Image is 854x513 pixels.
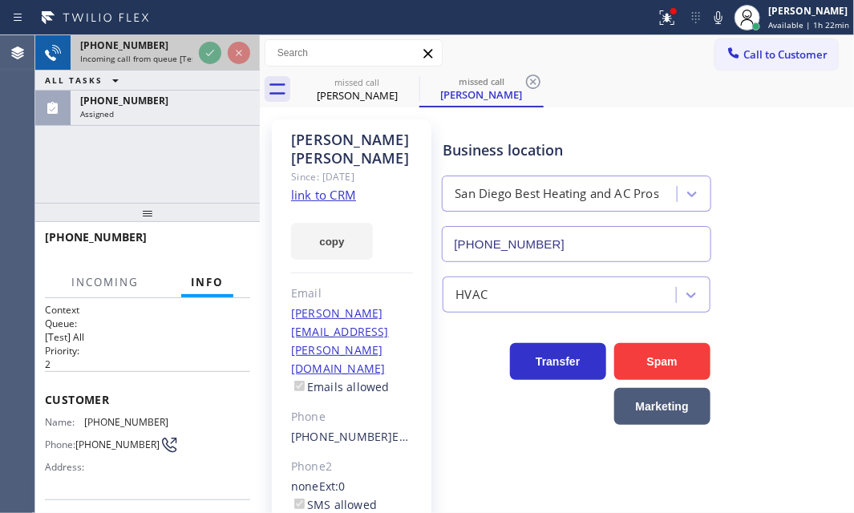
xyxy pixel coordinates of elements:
h2: Priority: [45,344,250,357]
label: Emails allowed [291,379,390,394]
div: missed call [297,76,418,88]
span: [PHONE_NUMBER] [80,38,168,52]
div: HVAC [455,285,488,304]
span: Customer [45,392,250,407]
div: [PERSON_NAME] [421,87,542,102]
input: Emails allowed [294,381,305,391]
button: Marketing [614,388,710,425]
div: [PERSON_NAME] [PERSON_NAME] [291,131,413,168]
span: ALL TASKS [45,75,103,86]
input: SMS allowed [294,499,305,509]
span: Ext: 0 [393,429,419,444]
div: Julia Jaime [421,71,542,106]
div: missed call [421,75,542,87]
input: Search [265,40,442,66]
span: Name: [45,416,84,428]
span: Available | 1h 22min [768,19,849,30]
button: Call to Customer [715,39,838,70]
div: [PERSON_NAME] [297,88,418,103]
button: Info [181,267,233,298]
div: Phone [291,408,413,426]
button: ALL TASKS [35,71,135,90]
input: Phone Number [442,226,710,262]
div: [PERSON_NAME] [768,4,849,18]
div: Email [291,285,413,303]
a: [PERSON_NAME][EMAIL_ADDRESS][PERSON_NAME][DOMAIN_NAME] [291,305,389,376]
p: [Test] All [45,330,250,344]
span: Ext: 0 [319,479,346,494]
h2: Queue: [45,317,250,330]
a: link to CRM [291,187,356,203]
p: 2 [45,357,250,371]
span: Call to Customer [743,47,828,62]
div: Julia Jaime [297,71,418,107]
div: Phone2 [291,458,413,476]
h1: Context [45,303,250,317]
span: [PHONE_NUMBER] [75,438,160,450]
button: Transfer [510,343,606,380]
button: Mute [707,6,730,29]
div: Business location [443,139,710,161]
button: copy [291,223,373,260]
button: Spam [614,343,710,380]
span: [PHONE_NUMBER] [80,94,168,107]
button: Reject [228,42,250,64]
label: SMS allowed [291,497,377,512]
div: Since: [DATE] [291,168,413,186]
span: Info [191,275,224,289]
span: [PHONE_NUMBER] [45,229,147,244]
span: [PHONE_NUMBER] [84,416,168,428]
div: San Diego Best Heating and AC Pros [455,185,659,204]
button: Accept [199,42,221,64]
span: Phone: [45,438,75,450]
span: Assigned [80,108,114,119]
span: Incoming [71,275,139,289]
span: Incoming call from queue [Test] All [80,53,213,64]
a: [PHONE_NUMBER] [291,429,393,444]
span: Address: [45,461,87,473]
button: Incoming [62,267,148,298]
